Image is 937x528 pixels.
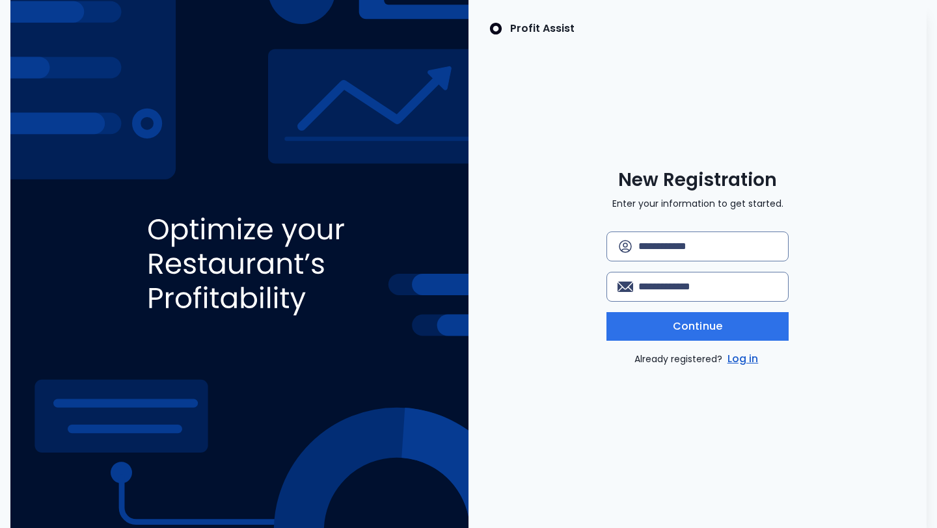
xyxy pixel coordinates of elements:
[489,21,502,36] img: SpotOn Logo
[725,351,761,367] a: Log in
[510,21,575,36] p: Profit Assist
[612,197,783,211] p: Enter your information to get started.
[673,319,722,334] span: Continue
[606,312,789,341] button: Continue
[634,351,761,367] p: Already registered?
[618,168,777,192] span: New Registration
